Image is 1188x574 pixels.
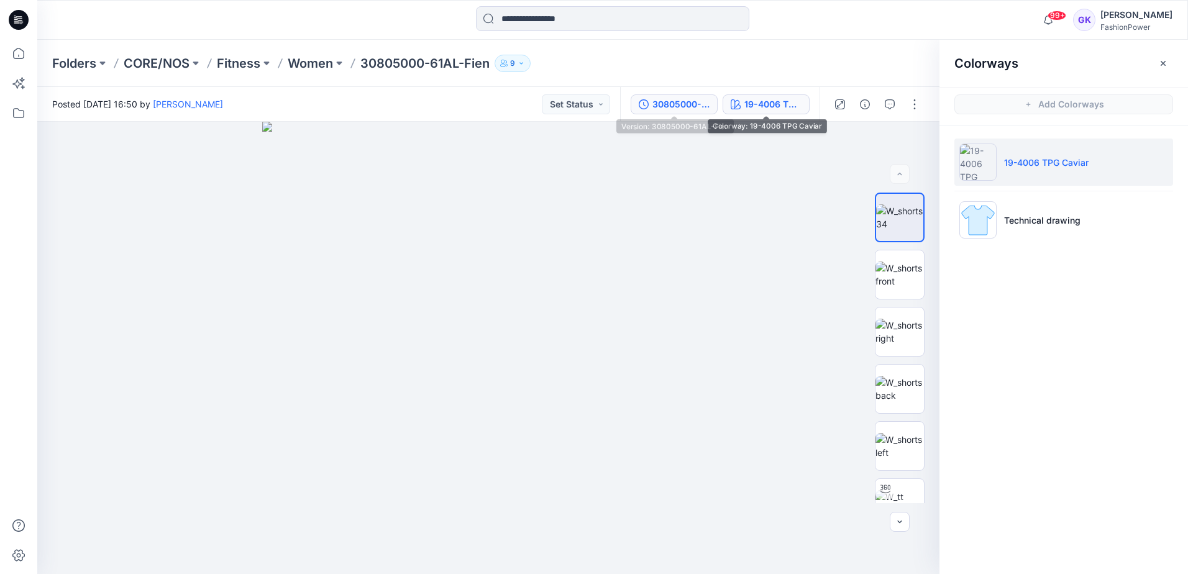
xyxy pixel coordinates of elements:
[153,99,223,109] a: [PERSON_NAME]
[1100,22,1172,32] div: FashionPower
[510,57,515,70] p: 9
[723,94,810,114] button: 19-4006 TPG Caviar
[875,433,924,459] img: W_shorts left
[954,56,1018,71] h2: Colorways
[631,94,718,114] button: 30805000-61AL-Fien
[875,490,924,516] img: W_tt shorts
[52,98,223,111] span: Posted [DATE] 16:50 by
[652,98,710,111] div: 30805000-61AL-Fien
[875,319,924,345] img: W_shorts right
[1100,7,1172,22] div: [PERSON_NAME]
[876,204,923,230] img: W_shorts 34
[875,262,924,288] img: W_shorts front
[1073,9,1095,31] div: GK
[495,55,531,72] button: 9
[262,122,715,574] img: eyJhbGciOiJIUzI1NiIsImtpZCI6IjAiLCJzbHQiOiJzZXMiLCJ0eXAiOiJKV1QifQ.eyJkYXRhIjp7InR5cGUiOiJzdG9yYW...
[875,376,924,402] img: W_shorts back
[360,55,490,72] p: 30805000-61AL-Fien
[288,55,333,72] a: Women
[855,94,875,114] button: Details
[52,55,96,72] a: Folders
[959,143,997,181] img: 19-4006 TPG Caviar
[1004,214,1081,227] p: Technical drawing
[959,201,997,239] img: Technical drawing
[744,98,802,111] div: 19-4006 TPG Caviar
[217,55,260,72] a: Fitness
[1004,156,1089,169] p: 19-4006 TPG Caviar
[124,55,190,72] a: CORE/NOS
[1048,11,1066,20] span: 99+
